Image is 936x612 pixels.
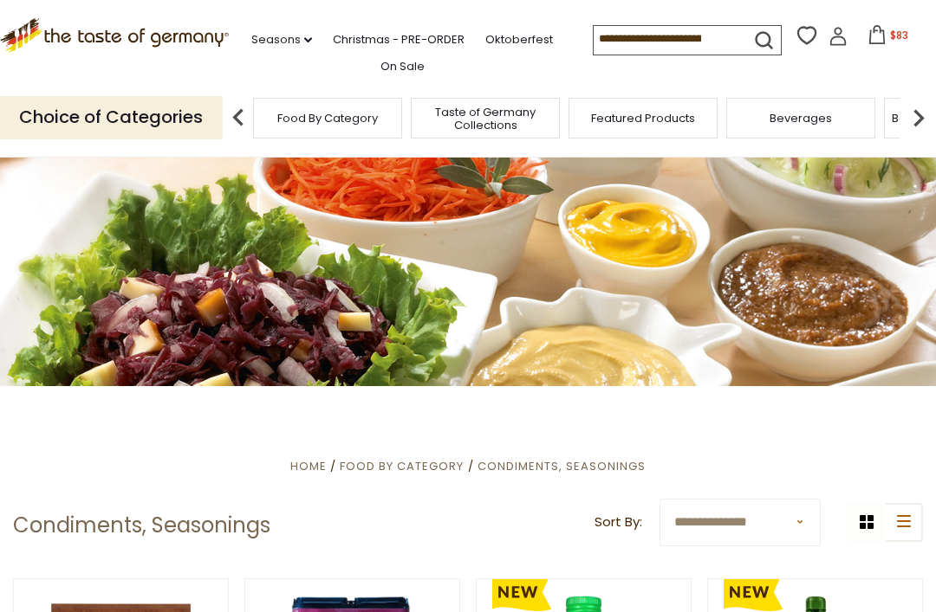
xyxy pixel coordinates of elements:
[251,30,312,49] a: Seasons
[333,30,465,49] a: Christmas - PRE-ORDER
[277,112,378,125] a: Food By Category
[340,458,464,474] a: Food By Category
[591,112,695,125] a: Featured Products
[851,25,925,51] button: $83
[890,28,908,42] span: $83
[290,458,327,474] a: Home
[380,57,425,76] a: On Sale
[416,106,555,132] a: Taste of Germany Collections
[485,30,553,49] a: Oktoberfest
[770,112,832,125] a: Beverages
[901,100,936,135] img: next arrow
[13,512,270,538] h1: Condiments, Seasonings
[221,100,256,135] img: previous arrow
[595,512,642,533] label: Sort By:
[478,458,646,474] a: Condiments, Seasonings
